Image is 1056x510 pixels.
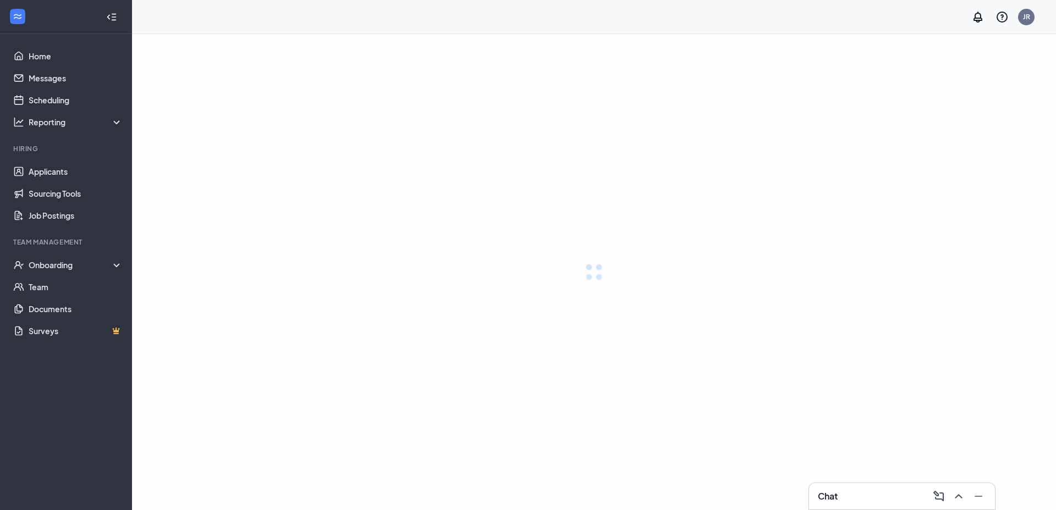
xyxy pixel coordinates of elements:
[1023,12,1030,21] div: JR
[29,67,123,89] a: Messages
[29,204,123,226] a: Job Postings
[29,45,123,67] a: Home
[952,490,965,503] svg: ChevronUp
[29,320,123,342] a: SurveysCrown
[969,487,986,505] button: Minimize
[13,237,120,247] div: Team Management
[29,298,123,320] a: Documents
[13,144,120,153] div: Hiring
[13,259,24,270] svg: UserCheck
[929,487,947,505] button: ComposeMessage
[106,12,117,23] svg: Collapse
[29,160,123,182] a: Applicants
[29,89,123,111] a: Scheduling
[971,10,985,24] svg: Notifications
[949,487,966,505] button: ChevronUp
[29,276,123,298] a: Team
[13,117,24,127] svg: Analysis
[932,490,945,503] svg: ComposeMessage
[818,490,838,502] h3: Chat
[29,117,123,127] div: Reporting
[29,259,123,270] div: Onboarding
[29,182,123,204] a: Sourcing Tools
[996,10,1009,24] svg: QuestionInfo
[12,11,23,22] svg: WorkstreamLogo
[972,490,985,503] svg: Minimize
